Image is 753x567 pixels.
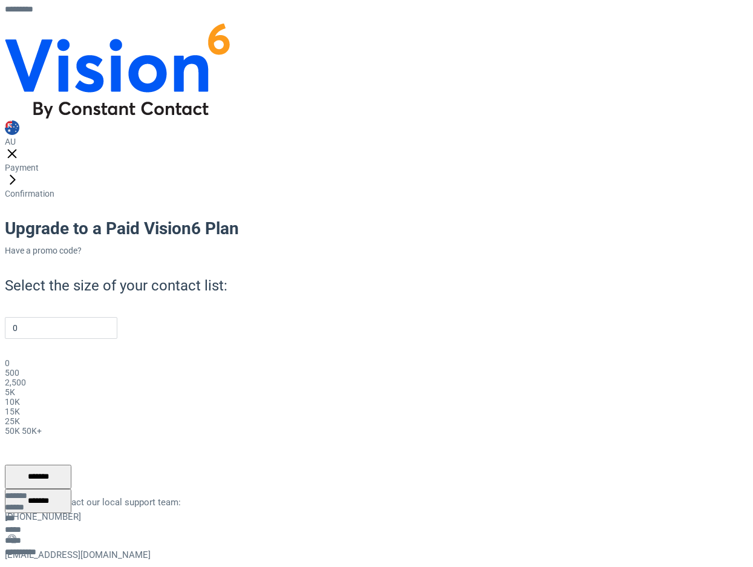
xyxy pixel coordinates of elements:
span: 10K [5,397,20,407]
span: 50K [5,426,20,436]
span: 0 [5,358,10,368]
span: 5K [5,387,15,397]
span: 50K+ [22,426,42,436]
a: Have a promo code? [5,246,82,255]
span: 15K [5,407,20,416]
span: 25K [5,416,20,426]
span: 500 [5,368,19,378]
span: 2,500 [5,378,26,387]
h2: Select the size of your contact list: [5,276,619,295]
